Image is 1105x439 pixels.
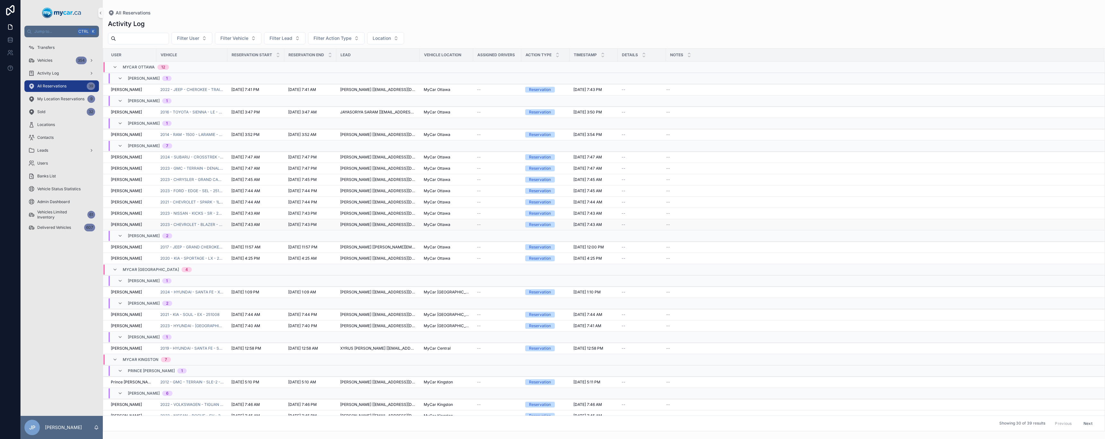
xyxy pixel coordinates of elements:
span: Users [37,161,48,166]
div: 1 [166,278,168,283]
div: Reservation [529,109,551,115]
div: Reservation [529,323,551,329]
span: 2023 - NISSAN - KICKS - SR - 250919 [160,211,224,216]
span: [PERSON_NAME] [111,290,142,295]
span: Lead [340,52,351,58]
span: [DATE] 1:10 PM [573,290,601,295]
span: -- [666,211,670,216]
span: -- [477,380,481,385]
span: [DATE] 12:00 PM [573,245,604,250]
a: 2017 - JEEP - GRAND CHEROKEE - OVERLAND - 250865 [160,245,224,250]
span: MyCar Ottawa [424,245,450,250]
span: JAYASORIYA SARAM [[EMAIL_ADDRESS][DOMAIN_NAME]] [340,110,416,115]
a: 2023 - NISSAN - ROGUE - SV - 251044 [160,413,224,418]
span: [DATE] 7:43 AM [573,211,602,216]
span: [DATE] 7:44 PM [288,312,317,317]
span: -- [477,222,481,227]
span: -- [666,200,670,205]
span: -- [622,290,625,295]
span: Timestamp [574,52,597,58]
span: [PERSON_NAME] [[EMAIL_ADDRESS][DOMAIN_NAME]] [340,87,416,92]
span: [DATE] 7:43 PM [288,211,317,216]
div: Reservation [529,132,551,138]
span: Reservation End [288,52,324,58]
span: [PERSON_NAME] [[EMAIL_ADDRESS][DOMAIN_NAME]] [340,200,416,205]
span: [PERSON_NAME] [128,391,160,396]
span: Sold [37,109,45,114]
span: Transfers [37,45,55,50]
span: [DATE] 7:41 AM [573,323,601,328]
span: -- [622,245,625,250]
span: [PERSON_NAME] [111,346,142,351]
span: [DATE] 7:43 PM [288,222,317,227]
div: 2 [166,301,168,306]
span: -- [477,166,481,171]
span: -- [622,211,625,216]
span: [PERSON_NAME] [111,222,142,227]
span: -- [477,312,481,317]
span: [PERSON_NAME] [128,233,160,238]
span: K [91,29,96,34]
a: 2023 - HYUNDAI - [GEOGRAPHIC_DATA] - SEL - 250755 [160,323,224,328]
span: -- [666,222,670,227]
a: Vehicle Status Statistics [24,183,99,195]
span: [PERSON_NAME] [111,312,142,317]
span: -- [477,245,481,250]
span: XYRUS [PERSON_NAME] [[EMAIL_ADDRESS][DOMAIN_NAME]] [340,346,416,351]
span: -- [622,177,625,182]
span: -- [666,188,670,193]
button: Select Button [264,32,305,44]
span: [DATE] 7:47 AM [231,155,260,160]
a: 2019 - HYUNDAI - SANTA FE - SEL, SEL PLUS - 251048 [160,346,224,351]
span: [DATE] 7:44 PM [288,188,317,193]
span: MyCar [GEOGRAPHIC_DATA] [424,290,469,295]
a: 2020 - KIA - SPORTAGE - LX - 250641B [160,256,224,261]
span: [DATE] 4:25 PM [231,256,260,261]
div: 7 [166,143,168,148]
a: 2022 - VOLKSWAGEN - TIGUAN - 4MOTION SEL PREMIUM R-LINE - 251110 [160,402,224,407]
div: 32 [87,108,95,116]
span: [PERSON_NAME] [128,121,160,126]
span: -- [477,346,481,351]
img: App logo [42,8,81,18]
span: [PERSON_NAME] [111,166,142,171]
div: Reservation [529,166,551,171]
button: Select Button [308,32,365,44]
div: Reservation [529,188,551,194]
span: [PERSON_NAME] [[EMAIL_ADDRESS][DOMAIN_NAME]] [340,211,416,216]
span: [DATE] 7:45 AM [231,177,260,182]
span: VEHICLE LOCATION [424,52,461,58]
span: MyCar Central [424,346,451,351]
div: 39 [87,82,95,90]
a: Sold32 [24,106,99,118]
span: [DATE] 7:47 PM [288,155,317,160]
span: Banks List [37,174,56,179]
span: [PERSON_NAME] [[PERSON_NAME][EMAIL_ADDRESS][DOMAIN_NAME]] [340,245,416,250]
span: -- [622,256,625,261]
span: [DATE] 7:44 AM [231,312,260,317]
span: -- [622,132,625,137]
span: [DATE] 5:10 PM [231,380,259,385]
span: -- [477,155,481,160]
span: Details [622,52,638,58]
span: [DATE] 7:43 AM [231,211,260,216]
span: MyCar Ottawa [123,65,155,70]
span: [PERSON_NAME] [[EMAIL_ADDRESS][DOMAIN_NAME]] [340,155,416,160]
span: [PERSON_NAME] [[EMAIL_ADDRESS][DOMAIN_NAME]] [340,323,416,328]
span: MyCar Ottawa [424,110,450,115]
span: [PERSON_NAME] [111,132,142,137]
button: Select Button [215,32,261,44]
span: Notes [670,52,683,58]
span: [DATE] 3:47 AM [288,110,317,115]
span: -- [622,188,625,193]
span: MyCar Ottawa [424,200,450,205]
div: Reservation [529,289,551,295]
a: Delivered Vehicles607 [24,222,99,233]
span: [DATE] 7:44 AM [573,312,602,317]
span: [DATE] 1:09 PM [231,290,259,295]
a: 2012 - GMC - TERRAIN - SLE-2 - 250466A [160,380,224,385]
span: [PERSON_NAME] [128,301,160,306]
